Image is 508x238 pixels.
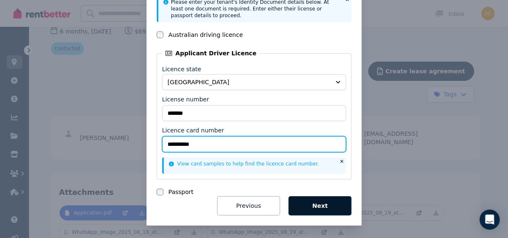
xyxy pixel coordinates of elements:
[162,95,209,103] label: License number
[162,49,260,57] legend: Applicant Driver Licence
[479,210,500,230] div: Open Intercom Messenger
[162,66,201,72] label: Licence state
[162,74,346,90] button: [GEOGRAPHIC_DATA]
[169,161,319,167] a: View card samples to help find the licence card number.
[288,196,351,215] button: Next
[217,196,280,215] button: Previous
[168,78,329,86] span: [GEOGRAPHIC_DATA]
[168,31,243,39] label: Australian driving licence
[162,126,224,135] label: Licence card number
[168,188,194,196] label: Passport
